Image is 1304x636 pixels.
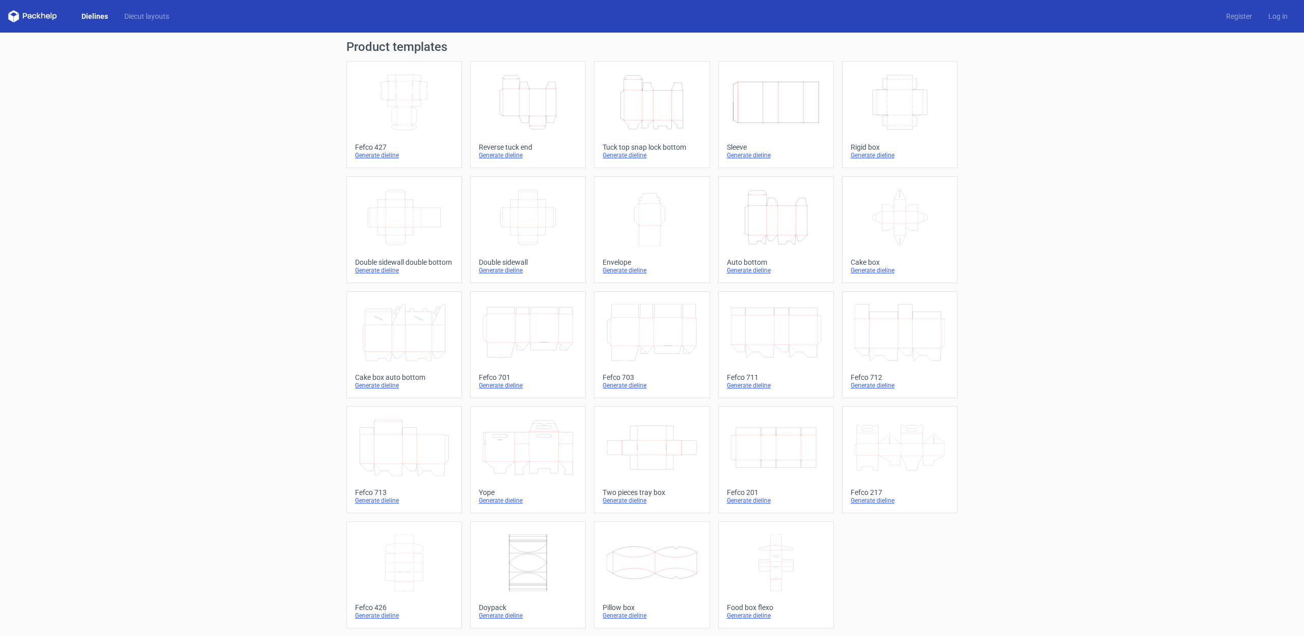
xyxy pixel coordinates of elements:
a: SleeveGenerate dieline [718,61,834,168]
a: Fefco 426Generate dieline [346,521,462,628]
a: Double sidewallGenerate dieline [470,176,586,283]
div: Food box flexo [727,603,825,612]
div: Reverse tuck end [479,143,577,151]
div: Generate dieline [851,496,949,505]
div: Two pieces tray box [603,488,701,496]
div: Double sidewall [479,258,577,266]
div: Generate dieline [479,612,577,620]
div: Generate dieline [355,612,453,620]
div: Generate dieline [727,151,825,159]
a: DoypackGenerate dieline [470,521,586,628]
div: Generate dieline [603,381,701,390]
a: Rigid boxGenerate dieline [842,61,958,168]
div: Fefco 427 [355,143,453,151]
a: Auto bottomGenerate dieline [718,176,834,283]
div: Generate dieline [355,151,453,159]
a: Fefco 703Generate dieline [594,291,710,398]
a: EnvelopeGenerate dieline [594,176,710,283]
a: Fefco 217Generate dieline [842,406,958,513]
div: Generate dieline [727,266,825,274]
div: Cake box [851,258,949,266]
a: Fefco 713Generate dieline [346,406,462,513]
div: Generate dieline [355,496,453,505]
a: Fefco 201Generate dieline [718,406,834,513]
div: Fefco 712 [851,373,949,381]
div: Generate dieline [727,496,825,505]
div: Generate dieline [603,266,701,274]
a: Double sidewall double bottomGenerate dieline [346,176,462,283]
div: Generate dieline [355,266,453,274]
a: Fefco 427Generate dieline [346,61,462,168]
div: Generate dieline [479,381,577,390]
div: Generate dieline [851,266,949,274]
div: Generate dieline [355,381,453,390]
div: Doypack [479,603,577,612]
div: Generate dieline [851,151,949,159]
div: Fefco 701 [479,373,577,381]
div: Generate dieline [603,496,701,505]
a: Fefco 712Generate dieline [842,291,958,398]
div: Fefco 201 [727,488,825,496]
a: Cake box auto bottomGenerate dieline [346,291,462,398]
div: Cake box auto bottom [355,373,453,381]
a: Two pieces tray boxGenerate dieline [594,406,710,513]
a: Fefco 701Generate dieline [470,291,586,398]
div: Fefco 426 [355,603,453,612]
div: Sleeve [727,143,825,151]
div: Fefco 711 [727,373,825,381]
div: Fefco 217 [851,488,949,496]
a: Dielines [73,11,116,21]
div: Envelope [603,258,701,266]
div: Auto bottom [727,258,825,266]
div: Generate dieline [479,266,577,274]
a: Diecut layouts [116,11,177,21]
div: Generate dieline [727,612,825,620]
div: Yope [479,488,577,496]
div: Rigid box [851,143,949,151]
a: Food box flexoGenerate dieline [718,521,834,628]
div: Generate dieline [603,612,701,620]
div: Double sidewall double bottom [355,258,453,266]
a: Register [1218,11,1260,21]
div: Tuck top snap lock bottom [603,143,701,151]
div: Generate dieline [851,381,949,390]
a: Tuck top snap lock bottomGenerate dieline [594,61,710,168]
a: Reverse tuck endGenerate dieline [470,61,586,168]
div: Generate dieline [479,496,577,505]
div: Fefco 713 [355,488,453,496]
div: Fefco 703 [603,373,701,381]
h1: Product templates [346,41,958,53]
a: Fefco 711Generate dieline [718,291,834,398]
a: Log in [1260,11,1296,21]
a: YopeGenerate dieline [470,406,586,513]
a: Cake boxGenerate dieline [842,176,958,283]
div: Pillow box [603,603,701,612]
div: Generate dieline [727,381,825,390]
a: Pillow boxGenerate dieline [594,521,710,628]
div: Generate dieline [479,151,577,159]
div: Generate dieline [603,151,701,159]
